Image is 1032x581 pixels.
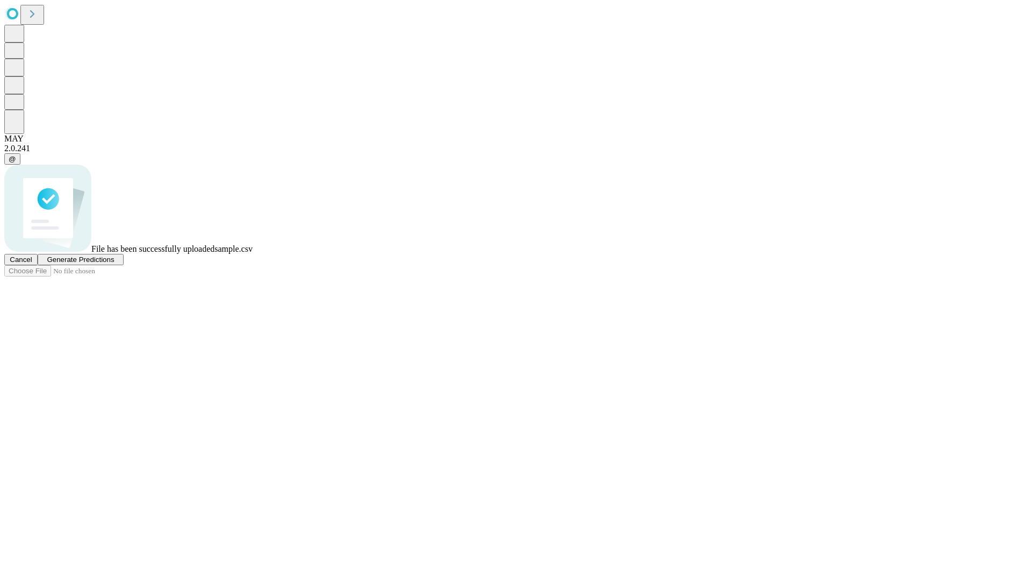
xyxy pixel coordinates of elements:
div: 2.0.241 [4,144,1028,153]
span: sample.csv [214,244,253,253]
span: File has been successfully uploaded [91,244,214,253]
button: @ [4,153,20,165]
span: Cancel [10,256,32,264]
div: MAY [4,134,1028,144]
button: Cancel [4,254,38,265]
span: Generate Predictions [47,256,114,264]
button: Generate Predictions [38,254,124,265]
span: @ [9,155,16,163]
